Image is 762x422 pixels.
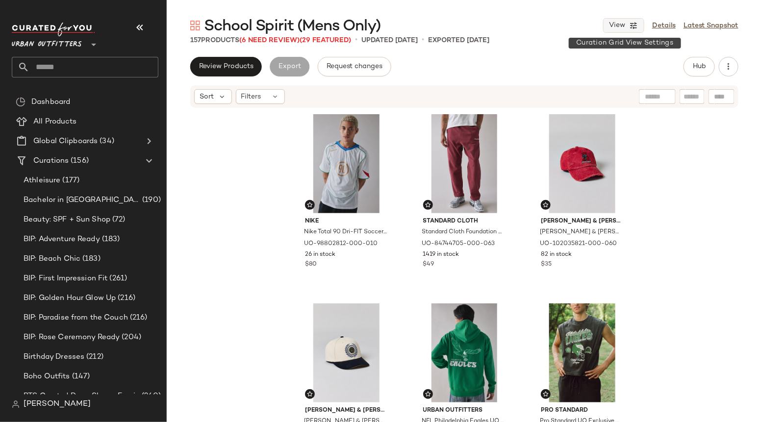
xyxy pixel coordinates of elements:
img: svg%3e [12,400,20,408]
span: Nike [305,217,388,226]
span: Beauty: SPF + Sun Shop [24,214,110,225]
img: 98802812_010_b [297,114,396,213]
img: svg%3e [190,21,200,30]
span: [PERSON_NAME] & [PERSON_NAME] NCAA University Of [US_STATE] Crimson Tide Washed Dad Hat in Red, M... [540,228,623,237]
span: 82 in stock [541,250,572,259]
span: BIP: Golden Hour Glow Up [24,293,116,304]
span: 26 in stock [305,250,335,259]
a: Latest Snapshot [684,21,738,31]
span: BIP: Rose Ceremony Ready [24,332,120,343]
img: 102036027_001_b [297,303,396,402]
span: BIP: Beach Chic [24,253,80,265]
img: 100833920_030_b [415,303,514,402]
span: $80 [305,260,317,269]
span: (177) [60,175,79,186]
span: 1419 in stock [423,250,459,259]
img: svg%3e [307,202,313,208]
span: Bachelor in [GEOGRAPHIC_DATA]: LP [24,195,140,206]
img: cfy_white_logo.C9jOOHJF.svg [12,23,95,36]
span: BIP: Paradise from the Couch [24,312,128,323]
span: Boho Outfits [24,371,70,382]
span: (156) [69,155,89,167]
img: svg%3e [425,202,431,208]
span: Sort [200,92,214,102]
img: svg%3e [307,391,313,397]
span: (261) [108,273,127,284]
button: Request changes [318,57,391,76]
span: (6 Need Review) [239,37,300,44]
span: (147) [70,371,90,382]
span: $35 [541,260,552,269]
button: View [603,18,644,33]
span: (216) [128,312,148,323]
span: UO-84744705-000-063 [422,240,495,248]
a: Details [652,21,676,31]
span: Hub [692,63,706,71]
span: (216) [116,293,135,304]
span: All Products [33,116,77,127]
span: (183) [100,234,120,245]
span: Review Products [199,63,254,71]
div: Products [190,35,351,46]
span: (204) [120,332,141,343]
span: (34) [98,136,114,147]
span: Filters [241,92,261,102]
span: UO-102035821-000-060 [540,240,617,248]
span: • [422,34,424,46]
button: Review Products [190,57,262,76]
span: [PERSON_NAME] [24,398,91,410]
span: 157 [190,37,201,44]
button: Hub [684,57,715,76]
span: Request changes [326,63,383,71]
span: Standard Cloth Foundation Reverse [PERSON_NAME] in Red, Men's at Urban Outfitters [422,228,505,237]
p: Exported [DATE] [428,35,489,46]
span: (72) [110,214,126,225]
span: School Spirit (Mens Only) [204,17,381,36]
span: Curations [33,155,69,167]
img: svg%3e [543,202,549,208]
span: Athleisure [24,175,60,186]
span: (190) [140,195,161,206]
span: Urban Outfitters [12,33,82,51]
span: View [609,22,625,29]
span: BTS Curated Dorm Shops: Feminine [24,391,140,402]
span: $49 [423,260,434,269]
span: (260) [140,391,161,402]
span: [PERSON_NAME] & [PERSON_NAME] [305,406,388,415]
span: Urban Outfitters [423,406,506,415]
span: (29 Featured) [300,37,351,44]
span: • [355,34,357,46]
span: BIP: First Impression Fit [24,273,108,284]
span: Dashboard [31,97,70,108]
p: updated [DATE] [361,35,418,46]
span: BIP: Adventure Ready [24,234,100,245]
img: 101051266_001_b [533,303,632,402]
span: Nike Total 90 Dri-FIT Soccer Jersey Tee in White/[GEOGRAPHIC_DATA] Blue/Sport Red, Men's at Urban... [304,228,387,237]
span: Birthday Dresses [24,351,84,363]
img: svg%3e [425,391,431,397]
span: (183) [80,253,101,265]
span: [PERSON_NAME] & [PERSON_NAME] [541,217,624,226]
span: Pro Standard [541,406,624,415]
img: 102035821_060_b [533,114,632,213]
span: UO-98802812-000-010 [304,240,378,248]
img: svg%3e [543,391,549,397]
span: (212) [84,351,103,363]
span: Global Clipboards [33,136,98,147]
img: 84744705_063_b [415,114,514,213]
img: svg%3e [16,97,25,107]
span: Standard Cloth [423,217,506,226]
